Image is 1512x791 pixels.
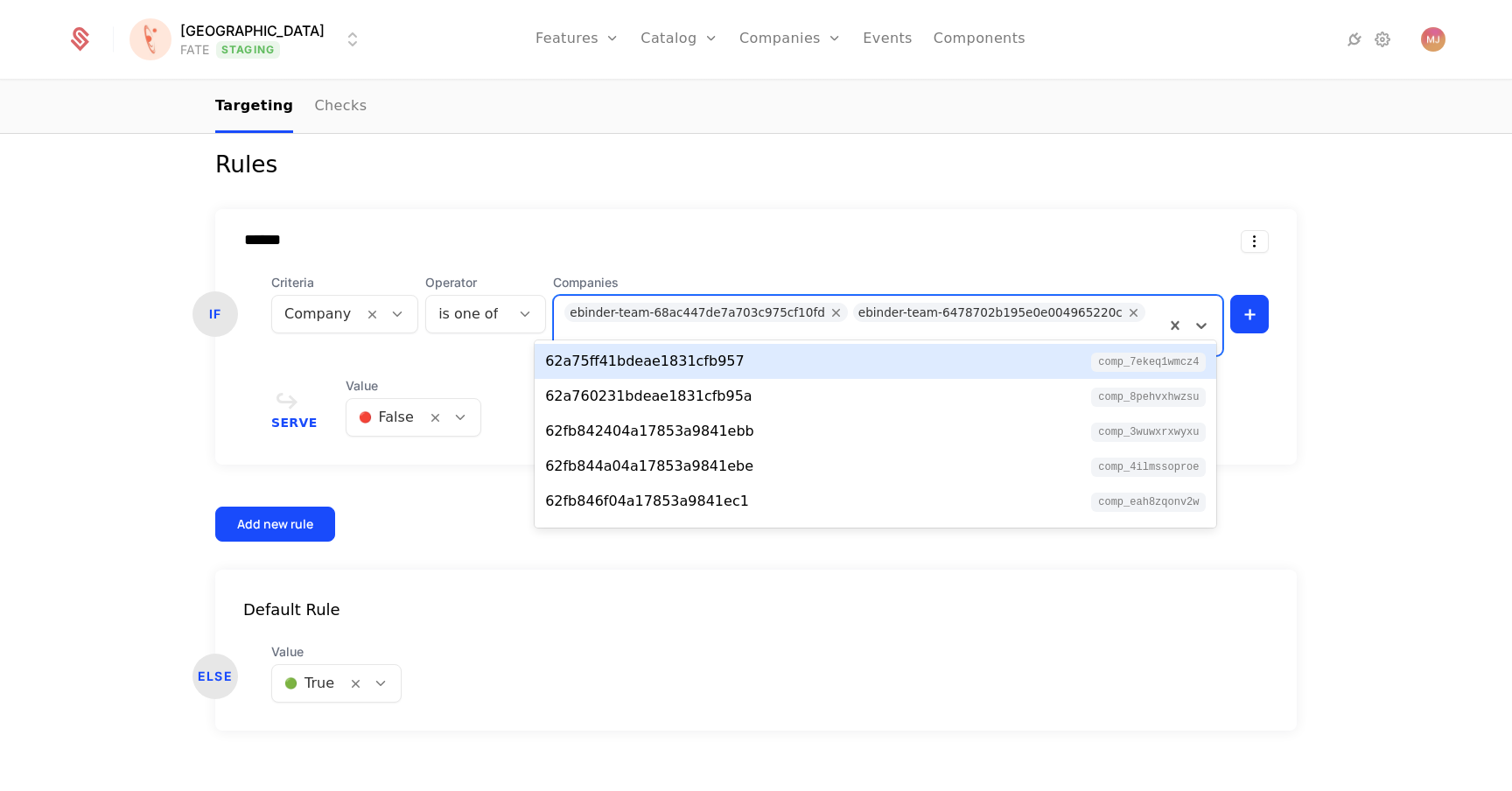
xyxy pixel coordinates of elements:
div: 62fb842404a17853a9841ebb [545,421,754,442]
div: 62a75ff41bdeae1831cfb957 [545,351,745,372]
div: ELSE [192,654,238,699]
div: Remove ebinder-team-6478702b195e0e004965220c [1123,303,1145,322]
div: Remove ebinder-team-68ac447de7a703c975cf10fd [825,303,848,322]
span: comp_8pEhVxhwzsu [1091,388,1206,407]
div: IF [192,291,238,337]
button: Open user button [1421,27,1445,52]
div: FATE [180,41,209,59]
img: Milos Jacimovic [1421,27,1445,52]
span: Value [346,377,481,395]
span: Value [271,643,402,661]
button: Select environment [135,20,363,59]
span: comp_7eKEq1wmCz4 [1091,353,1206,372]
ul: Choose Sub Page [215,81,367,133]
button: Add new rule [215,507,335,542]
div: ebinder-team-6478702b195e0e004965220c [858,303,1123,322]
div: 62fb844a04a17853a9841ebe [545,456,753,477]
nav: Main [215,81,1297,133]
span: Operator [425,274,546,291]
span: comp_4iLMSsoProe [1091,458,1206,477]
div: Default Rule [215,598,1297,622]
img: Florence [129,18,171,60]
button: + [1230,295,1269,333]
div: 62a760231bdeae1831cfb95a [545,386,752,407]
div: 62fb846f04a17853a9841ec1 [545,491,749,512]
span: [GEOGRAPHIC_DATA] [180,20,325,41]
a: Integrations [1344,29,1365,50]
span: comp_3wUWxrXwYXu [1091,423,1206,442]
div: Add new rule [237,515,313,533]
div: Rules [215,147,1297,182]
a: Checks [314,81,367,133]
span: Companies [553,274,1223,291]
span: Staging [216,41,280,59]
a: Targeting [215,81,293,133]
div: ebinder-team-68ac447de7a703c975cf10fd [570,303,825,322]
button: Select action [1241,230,1269,253]
span: comp_eAh8ZqonV2W [1091,493,1206,512]
span: Criteria [271,274,418,291]
span: Serve [271,416,318,429]
a: Settings [1372,29,1393,50]
div: 631b01272fecf16efca2832b [545,526,744,547]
